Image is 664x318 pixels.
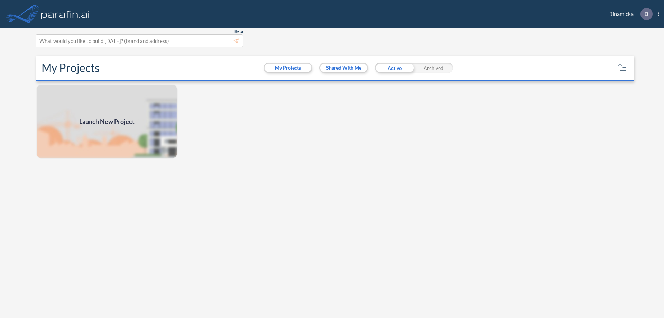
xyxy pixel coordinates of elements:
[234,29,243,34] span: Beta
[375,63,414,73] div: Active
[617,62,628,73] button: sort
[36,84,178,159] img: add
[40,7,91,21] img: logo
[320,64,367,72] button: Shared With Me
[414,63,453,73] div: Archived
[598,8,659,20] div: Dinamicka
[36,84,178,159] a: Launch New Project
[644,11,648,17] p: D
[79,117,135,126] span: Launch New Project
[41,61,100,74] h2: My Projects
[265,64,311,72] button: My Projects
